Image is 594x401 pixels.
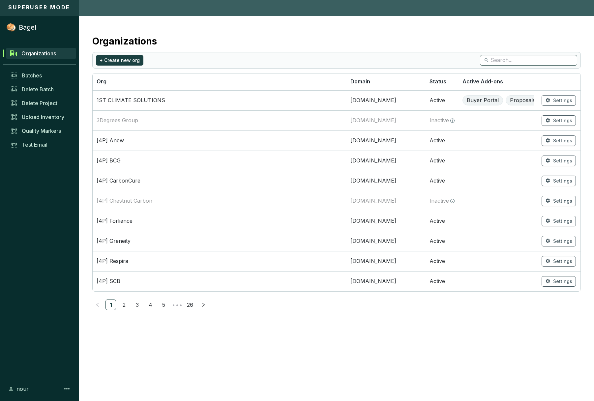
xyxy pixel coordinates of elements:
[553,238,572,244] span: Settings
[542,236,576,246] button: Settings
[542,156,576,166] button: Settings
[97,78,106,85] span: Org
[346,251,426,271] td: respira-international.com
[542,256,576,267] button: Settings
[350,177,422,185] span: [DOMAIN_NAME]
[462,95,503,106] span: Buyer Portal
[185,300,195,310] a: 26
[145,300,156,310] li: 4
[92,34,157,48] h2: Organizations
[171,300,182,310] span: •••
[553,198,572,204] span: Settings
[426,271,459,291] td: Active
[93,251,346,271] td: [4P] Respira
[462,78,503,85] span: Active Add-ons
[346,110,426,130] td: 3degrees.com
[553,117,572,124] span: Settings
[430,117,449,124] span: Inactive
[22,114,64,120] span: Upload Inventory
[426,90,459,110] td: Active
[350,157,422,164] span: [DOMAIN_NAME]
[350,78,370,85] span: Domain
[96,55,143,66] button: + Create new org
[426,211,459,231] td: Active
[22,141,47,148] span: Test Email
[542,115,576,126] button: Settings
[350,197,396,204] span: [DOMAIN_NAME]
[350,258,422,265] span: [DOMAIN_NAME]
[426,151,459,171] td: Active
[506,95,540,106] span: Proposals
[426,251,459,271] td: Active
[95,302,100,307] span: left
[490,57,567,64] input: Search...
[350,278,422,285] span: [DOMAIN_NAME]
[106,300,116,310] a: 1
[145,300,155,310] a: 4
[21,50,56,57] span: Organizations
[171,300,182,310] li: Next 5 Pages
[93,211,346,231] td: [4P] Forliance
[553,178,572,184] span: Settings
[350,97,422,104] span: [DOMAIN_NAME]
[542,176,576,186] button: Settings
[201,302,206,307] span: right
[97,197,152,204] span: [4P] Chestnut Carbon
[346,271,426,291] td: starcb.com
[553,258,572,265] span: Settings
[198,300,209,310] li: Next Page
[93,151,346,171] td: [4P] BCG
[542,135,576,146] button: Settings
[93,110,346,130] td: 3Degrees Group
[7,84,76,95] a: Delete Batch
[553,137,572,144] span: Settings
[93,271,346,291] td: [4P] SCB
[92,300,103,310] li: Previous Page
[426,130,459,151] td: Active
[22,72,42,79] span: Batches
[16,385,29,393] span: nour
[22,100,57,106] span: Delete Project
[19,23,36,32] p: Bagel
[553,97,572,104] span: Settings
[426,171,459,191] td: Active
[350,117,396,124] span: [DOMAIN_NAME]
[542,216,576,226] button: Settings
[350,238,422,245] span: [DOMAIN_NAME]
[119,300,129,310] a: 2
[346,130,426,151] td: anewclimate.com
[553,218,572,224] span: Settings
[93,90,346,110] td: 1ST CLIMATE SOLUTIONS
[350,137,422,144] span: [DOMAIN_NAME]
[93,73,346,90] th: Org
[346,151,426,171] td: bcgc.com
[542,196,576,206] button: Settings
[346,171,426,191] td: carboncure.com
[346,231,426,251] td: greneity.com
[430,197,449,205] span: Inactive
[430,78,446,85] span: Status
[6,48,76,59] a: Organizations
[7,111,76,123] a: Upload Inventory
[7,139,76,150] a: Test Email
[459,73,538,90] th: Active Add-ons
[346,73,426,90] th: Domain
[93,130,346,151] td: [4P] Anew
[346,191,426,211] td: chestnutcarbon.com
[542,95,576,106] button: Settings
[132,300,142,310] a: 3
[553,278,572,285] span: Settings
[426,231,459,251] td: Active
[22,128,61,134] span: Quality Markers
[185,300,195,310] li: 26
[100,57,140,64] span: + Create new org
[7,125,76,136] a: Quality Markers
[553,158,572,164] span: Settings
[22,86,54,93] span: Delete Batch
[7,98,76,109] a: Delete Project
[93,171,346,191] td: [4P] CarbonCure
[158,300,169,310] li: 5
